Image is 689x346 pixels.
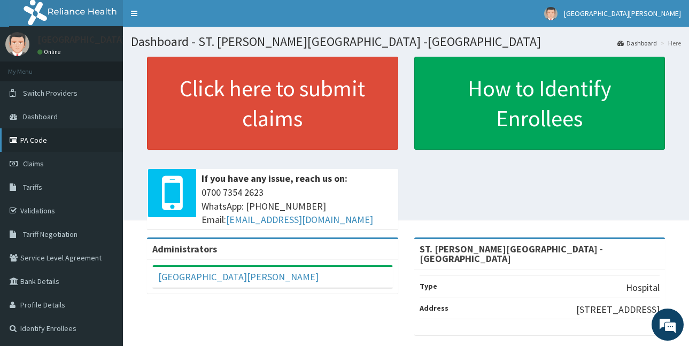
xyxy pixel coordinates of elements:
[420,243,603,265] strong: ST. [PERSON_NAME][GEOGRAPHIC_DATA] -[GEOGRAPHIC_DATA]
[23,159,44,168] span: Claims
[420,281,437,291] b: Type
[23,112,58,121] span: Dashboard
[414,57,665,150] a: How to Identify Enrollees
[23,88,78,98] span: Switch Providers
[37,35,196,44] p: [GEOGRAPHIC_DATA][PERSON_NAME]
[226,213,373,226] a: [EMAIL_ADDRESS][DOMAIN_NAME]
[617,39,657,48] a: Dashboard
[626,281,660,295] p: Hospital
[37,48,63,56] a: Online
[576,303,660,317] p: [STREET_ADDRESS]
[158,271,319,283] a: [GEOGRAPHIC_DATA][PERSON_NAME]
[420,303,448,313] b: Address
[131,35,681,49] h1: Dashboard - ST. [PERSON_NAME][GEOGRAPHIC_DATA] -[GEOGRAPHIC_DATA]
[658,39,681,48] li: Here
[152,243,217,255] b: Administrators
[23,182,42,192] span: Tariffs
[544,7,558,20] img: User Image
[23,229,78,239] span: Tariff Negotiation
[147,57,398,150] a: Click here to submit claims
[5,32,29,56] img: User Image
[202,186,393,227] span: 0700 7354 2623 WhatsApp: [PHONE_NUMBER] Email:
[202,172,347,184] b: If you have any issue, reach us on:
[564,9,681,18] span: [GEOGRAPHIC_DATA][PERSON_NAME]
